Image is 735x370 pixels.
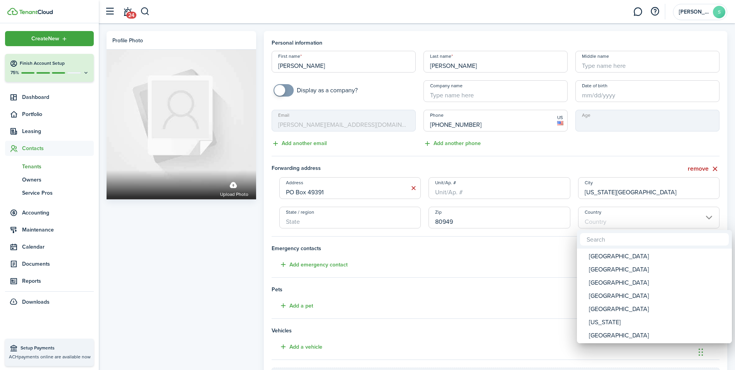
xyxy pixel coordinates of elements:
mbsc-wheel: Country [577,249,732,343]
div: [GEOGRAPHIC_DATA] [589,329,726,342]
input: Search [580,233,729,246]
div: [GEOGRAPHIC_DATA] [589,303,726,316]
div: [US_STATE] [589,316,726,329]
div: [GEOGRAPHIC_DATA] [589,276,726,289]
div: [GEOGRAPHIC_DATA] [589,250,726,263]
div: [GEOGRAPHIC_DATA] [589,289,726,303]
div: [GEOGRAPHIC_DATA] [589,263,726,276]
